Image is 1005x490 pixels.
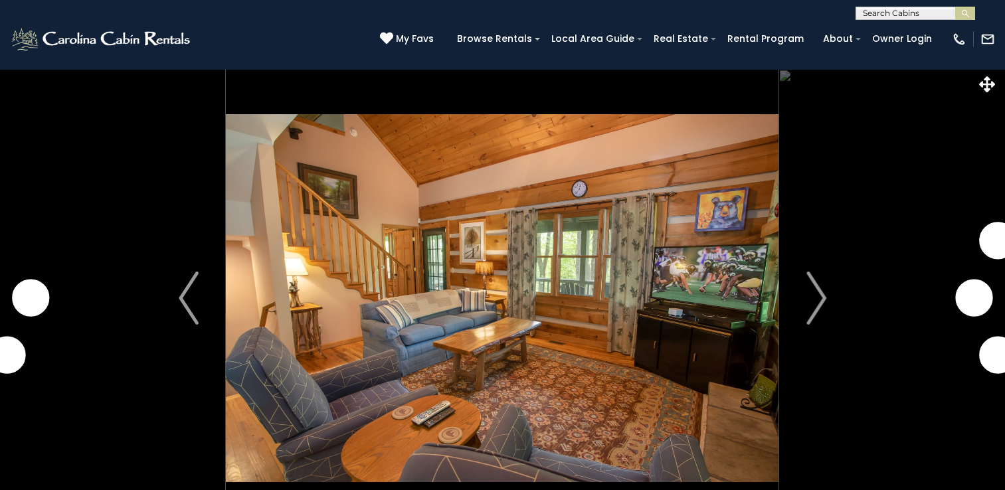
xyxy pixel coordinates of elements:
[380,32,437,46] a: My Favs
[179,272,199,325] img: arrow
[721,29,810,49] a: Rental Program
[806,272,826,325] img: arrow
[866,29,939,49] a: Owner Login
[647,29,715,49] a: Real Estate
[816,29,860,49] a: About
[952,32,966,46] img: phone-regular-white.png
[10,26,194,52] img: White-1-2.png
[450,29,539,49] a: Browse Rentals
[396,32,434,46] span: My Favs
[980,32,995,46] img: mail-regular-white.png
[545,29,641,49] a: Local Area Guide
